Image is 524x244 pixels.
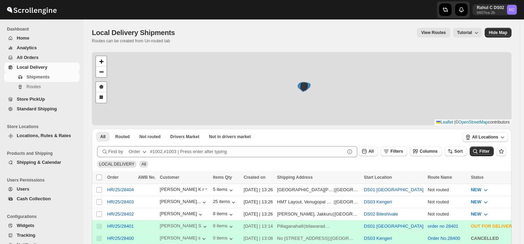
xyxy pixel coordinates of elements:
span: Products and Shipping [7,151,80,156]
div: HMT Layout, Venugopal Nagar, [PERSON_NAME] [277,199,333,205]
span: Filter [479,149,490,154]
span: | [454,120,455,125]
span: Created on [244,175,265,180]
div: Not routed [428,199,467,205]
span: Start Location [364,175,392,180]
a: Draw a polygon [96,82,106,92]
span: Find by [108,148,123,155]
div: bilawaradhalli [305,223,330,230]
div: No [STREET_ADDRESS] [277,235,329,242]
span: Status [471,175,484,180]
button: Home [4,33,80,43]
button: 0 items [213,235,235,242]
span: Standard Shipping [17,106,57,111]
button: HR/25/28402 [107,211,134,217]
span: OUT FOR DELIVERY [471,224,515,229]
text: RC [509,8,515,12]
img: Marker [299,83,309,91]
span: Customer [160,175,179,180]
div: CANCELLED [471,235,523,242]
span: Dashboard [7,26,80,32]
div: [PERSON_NAME] K r [160,187,209,194]
img: Marker [298,83,309,91]
div: | [277,186,359,193]
button: HR/25/28403 [107,199,134,204]
span: All [141,162,146,167]
button: Map action label [485,28,511,37]
span: Drivers Market [170,134,199,140]
p: Rahul C DS02 [477,5,504,10]
button: [PERSON_NAME] s [160,235,207,242]
a: Draw a rectangle [96,92,106,103]
button: 8 items [213,223,235,230]
button: 5 items [213,187,235,194]
img: Marker [298,84,309,92]
button: Shipments [4,72,80,82]
div: [PERSON_NAME], Jakkuru [277,211,333,218]
button: DS01 [GEOGRAPHIC_DATA] [364,187,423,192]
span: Shipping & Calendar [17,160,61,165]
button: DS03 Kengeri [364,236,392,241]
span: Sort [454,149,463,154]
img: Marker [299,82,309,90]
span: − [99,67,104,76]
button: Filter [470,146,494,156]
button: All [359,146,378,156]
div: [DATE] | 13:26 [244,211,273,218]
button: 8 items [213,211,235,218]
span: Routes [26,84,41,89]
input: #1002,#1003 | Press enter after typing [150,146,345,157]
a: Leaflet [436,120,453,125]
button: HR/25/28400 [107,236,134,241]
button: NEW [467,209,493,220]
p: b607ea-2b [477,10,504,15]
span: LOCAL DELIVERY [99,162,134,167]
div: [GEOGRAPHIC_DATA] [335,186,359,193]
div: Not routed [428,186,467,193]
span: Locations, Rules & Rates [17,133,71,138]
span: Routed [115,134,129,140]
span: + [99,57,104,66]
span: Users Permissions [7,177,80,183]
img: ScrollEngine [6,1,58,18]
span: Home [17,35,29,41]
button: Analytics [4,43,80,53]
button: view route [417,28,450,37]
img: Marker [297,84,308,91]
button: Widgets [4,221,80,230]
span: Route Name [428,175,452,180]
span: Cash Collection [17,196,51,201]
button: HR/25/28401 [107,224,134,229]
span: Analytics [17,45,37,50]
button: All Locations [462,132,508,142]
button: HR/25/28404 [107,187,134,192]
button: Shipping & Calendar [4,158,80,167]
button: Unrouted [135,132,165,142]
span: All [368,149,374,154]
button: Order [125,146,152,157]
span: Tutorial [457,30,472,35]
button: NEW [467,184,493,195]
span: Store Locations [7,124,80,129]
span: Configurations [7,214,80,219]
span: AWB No. [138,175,156,180]
button: DS02 Bileshivale [364,211,398,217]
a: OpenStreetMap [459,120,488,125]
div: Pillaganahalli [277,223,304,230]
button: Tutorial [453,28,482,37]
button: Un-claimable [205,132,255,142]
div: [PERSON_NAME] [160,211,204,218]
button: 25 items [213,199,237,206]
div: [PERSON_NAME]... [160,199,201,204]
button: Order No.28400 [428,236,460,241]
span: Local Delivery Shipments [92,29,175,36]
span: All Orders [17,55,39,60]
